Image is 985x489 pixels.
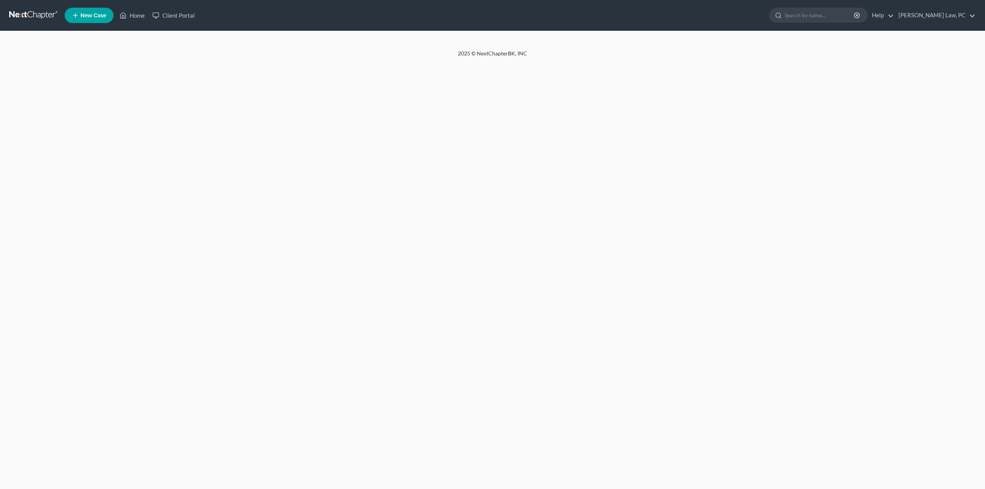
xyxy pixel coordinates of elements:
[785,8,855,22] input: Search by name...
[116,8,149,22] a: Home
[80,13,106,18] span: New Case
[868,8,894,22] a: Help
[273,50,712,63] div: 2025 © NextChapterBK, INC
[895,8,975,22] a: [PERSON_NAME] Law, PC
[149,8,199,22] a: Client Portal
